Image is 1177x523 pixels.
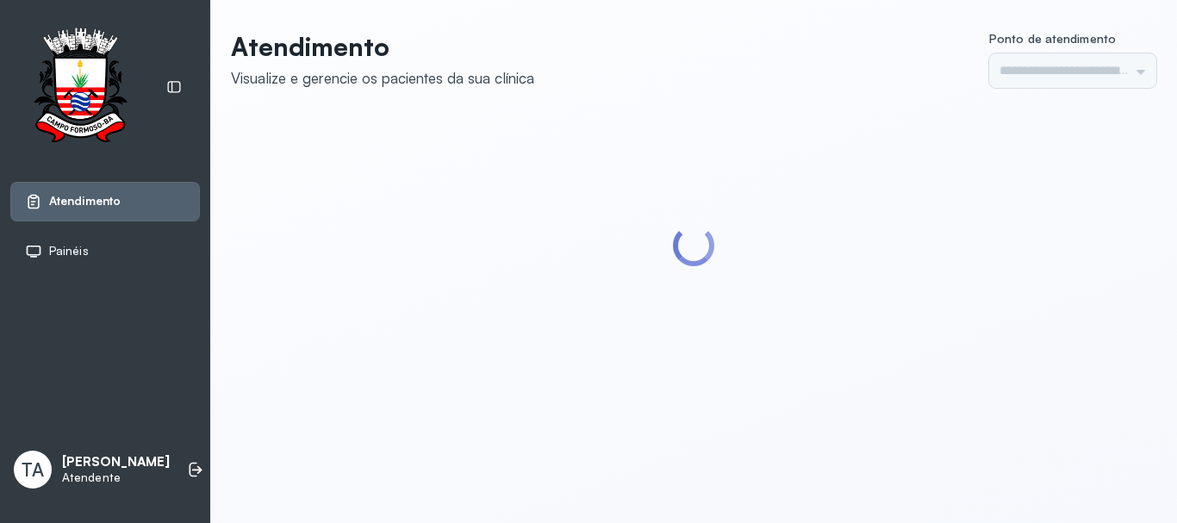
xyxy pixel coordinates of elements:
[49,244,89,258] span: Painéis
[25,193,185,210] a: Atendimento
[62,470,170,485] p: Atendente
[231,69,534,87] div: Visualize e gerencie os pacientes da sua clínica
[231,31,534,62] p: Atendimento
[989,31,1116,46] span: Ponto de atendimento
[18,28,142,147] img: Logotipo do estabelecimento
[62,454,170,470] p: [PERSON_NAME]
[49,194,121,209] span: Atendimento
